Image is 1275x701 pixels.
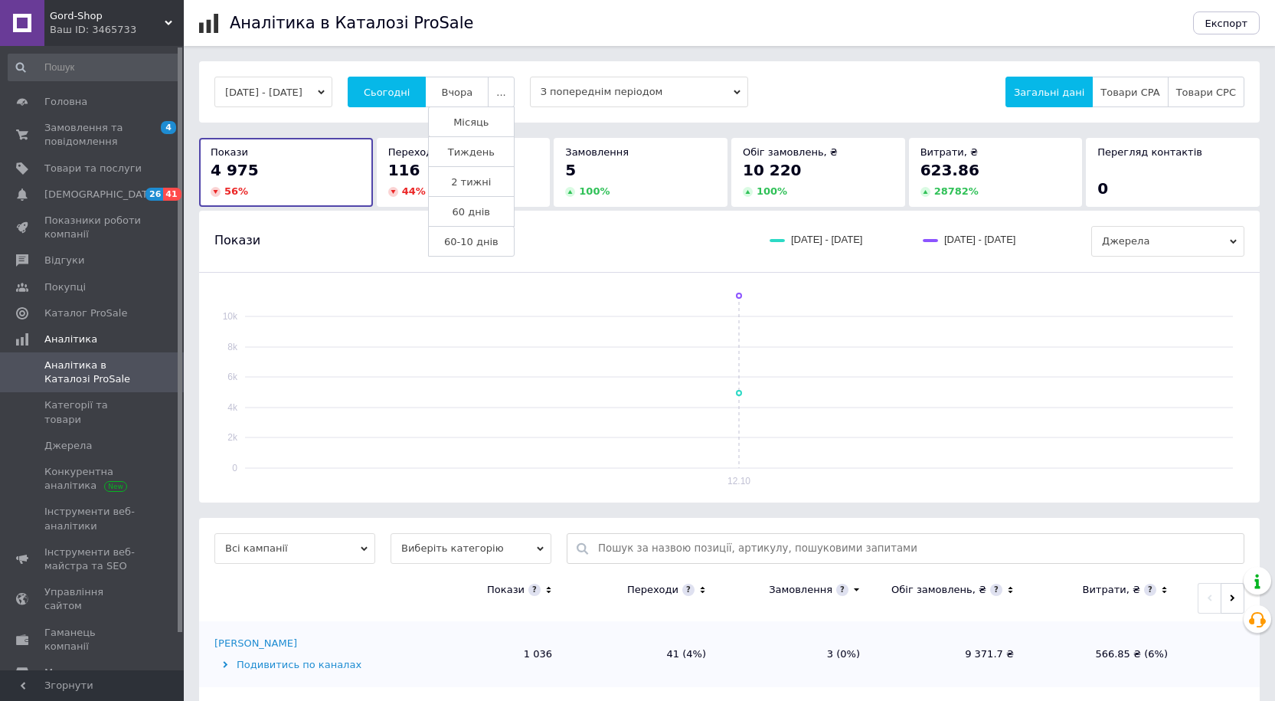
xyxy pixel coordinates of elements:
[227,402,238,413] text: 4k
[721,621,875,687] td: 3 (0%)
[145,188,163,201] span: 26
[44,188,158,201] span: [DEMOGRAPHIC_DATA]
[348,77,427,107] button: Сьогодні
[1005,77,1093,107] button: Загальні дані
[230,14,473,32] h1: Аналітика в Каталозі ProSale
[388,161,420,179] span: 116
[1014,87,1084,98] span: Загальні дані
[769,583,832,597] div: Замовлення
[496,87,505,98] span: ...
[161,121,176,134] span: 4
[448,146,495,158] span: Тиждень
[1097,146,1202,158] span: Перегляд контактів
[444,236,499,247] span: 60-10 днів
[428,166,515,197] button: 2 тижні
[211,146,248,158] span: Покази
[44,439,92,453] span: Джерела
[565,146,629,158] span: Замовлення
[44,545,142,573] span: Інструменти веб-майстра та SEO
[875,621,1029,687] td: 9 371.7 ₴
[530,77,748,107] span: З попереднім періодом
[1168,77,1244,107] button: Товари CPC
[211,161,259,179] span: 4 975
[428,196,515,227] button: 60 днів
[414,621,567,687] td: 1 036
[743,161,802,179] span: 10 220
[757,185,787,197] span: 100 %
[227,432,238,443] text: 2k
[1205,18,1248,29] span: Експорт
[214,637,297,650] div: [PERSON_NAME]
[364,87,410,98] span: Сьогодні
[388,146,440,158] span: Переходи
[920,146,979,158] span: Витрати, ₴
[223,311,238,322] text: 10k
[402,185,426,197] span: 44 %
[934,185,979,197] span: 28782 %
[451,176,491,188] span: 2 тижні
[44,162,142,175] span: Товари та послуги
[627,583,678,597] div: Переходи
[453,206,490,218] span: 60 днів
[44,306,127,320] span: Каталог ProSale
[487,583,525,597] div: Покази
[44,666,83,680] span: Маркет
[1029,621,1183,687] td: 566.85 ₴ (6%)
[453,116,489,128] span: Місяць
[1193,11,1260,34] button: Експорт
[1097,179,1108,198] span: 0
[1176,87,1236,98] span: Товари CPC
[44,332,97,346] span: Аналітика
[428,226,515,257] button: 60-10 днів
[214,658,410,672] div: Подивитись по каналах
[598,534,1236,563] input: Пошук за назвою позиції, артикулу, пошуковими запитами
[1082,583,1140,597] div: Витрати, ₴
[488,77,514,107] button: ...
[44,121,142,149] span: Замовлення та повідомлення
[1092,77,1168,107] button: Товари CPA
[727,476,750,486] text: 12.10
[214,533,375,564] span: Всі кампанії
[567,621,721,687] td: 41 (4%)
[44,465,142,493] span: Конкурентна аналітика
[44,214,142,241] span: Показники роботи компанії
[50,23,184,37] div: Ваш ID: 3465733
[227,342,238,352] text: 8k
[44,398,142,426] span: Категорії та товари
[44,254,84,267] span: Відгуки
[391,533,551,564] span: Виберіть категорію
[920,161,979,179] span: 623.86
[44,359,142,386] span: Аналітика в Каталозі ProSale
[428,106,515,137] button: Місяць
[8,54,181,81] input: Пошук
[214,232,260,249] span: Покази
[224,185,248,197] span: 56 %
[227,372,238,382] text: 6k
[891,583,986,597] div: Обіг замовлень, ₴
[1091,226,1244,257] span: Джерела
[232,463,237,473] text: 0
[425,77,489,107] button: Вчора
[441,87,472,98] span: Вчора
[44,95,87,109] span: Головна
[44,626,142,654] span: Гаманець компанії
[44,280,86,294] span: Покупці
[50,9,165,23] span: Gord-Shop
[428,136,515,167] button: Тиждень
[214,77,332,107] button: [DATE] - [DATE]
[1100,87,1159,98] span: Товари CPA
[163,188,181,201] span: 41
[743,146,838,158] span: Обіг замовлень, ₴
[579,185,610,197] span: 100 %
[44,505,142,532] span: Інструменти веб-аналітики
[565,161,576,179] span: 5
[44,585,142,613] span: Управління сайтом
